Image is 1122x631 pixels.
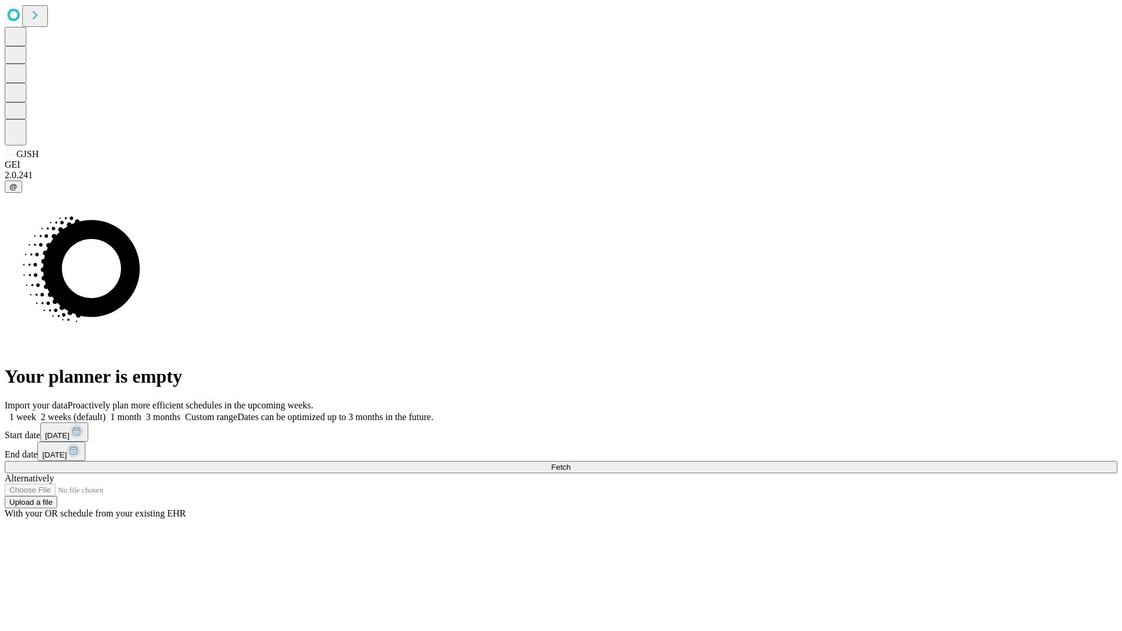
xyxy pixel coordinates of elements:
span: Fetch [551,463,570,471]
span: 1 week [9,412,36,422]
button: @ [5,181,22,193]
span: @ [9,182,18,191]
span: Import your data [5,400,68,410]
span: GJSH [16,149,39,159]
span: [DATE] [45,431,70,440]
div: End date [5,442,1117,461]
button: [DATE] [37,442,85,461]
span: 2 weeks (default) [41,412,106,422]
h1: Your planner is empty [5,366,1117,387]
div: GEI [5,160,1117,170]
span: [DATE] [42,450,67,459]
button: Upload a file [5,496,57,508]
span: 3 months [146,412,181,422]
span: Proactively plan more efficient schedules in the upcoming weeks. [68,400,313,410]
span: Dates can be optimized up to 3 months in the future. [237,412,433,422]
button: Fetch [5,461,1117,473]
button: [DATE] [40,422,88,442]
span: 1 month [110,412,141,422]
span: Custom range [185,412,237,422]
div: Start date [5,422,1117,442]
span: Alternatively [5,473,54,483]
span: With your OR schedule from your existing EHR [5,508,186,518]
div: 2.0.241 [5,170,1117,181]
